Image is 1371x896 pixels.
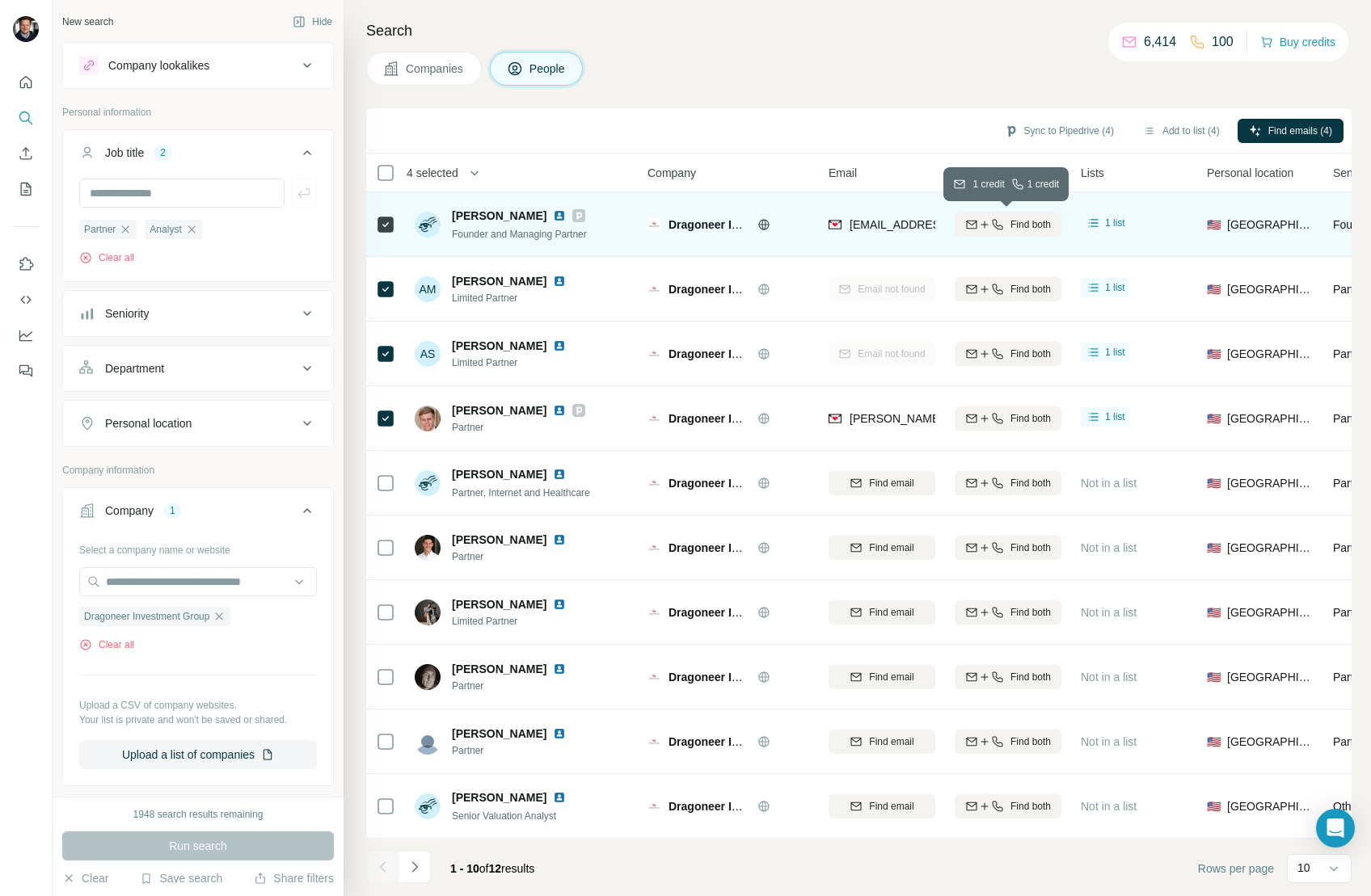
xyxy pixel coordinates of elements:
[829,794,935,818] button: Find email
[669,800,825,813] span: Dragoneer Investment Group
[648,283,660,296] img: Logo of Dragoneer Investment Group
[553,533,566,546] img: LinkedIn logo
[1212,32,1234,52] p: 100
[1105,280,1125,295] span: 1 list
[105,145,144,161] div: Job title
[1081,735,1137,748] span: Not in a list
[452,291,585,305] span: Limited Partner
[869,541,913,555] span: Find email
[399,851,431,883] button: Navigate to next page
[529,61,567,77] span: People
[648,165,696,181] span: Company
[406,61,465,77] span: Companies
[63,491,333,536] button: Company1
[869,799,913,814] span: Find email
[1010,217,1051,232] span: Find both
[13,175,39,204] button: My lists
[1227,798,1314,814] span: [GEOGRAPHIC_DATA]
[1010,734,1051,749] span: Find both
[1010,347,1051,361] span: Find both
[553,791,566,804] img: LinkedIn logo
[1227,410,1314,427] span: [GEOGRAPHIC_DATA]
[452,726,546,742] span: [PERSON_NAME]
[1333,735,1370,748] span: Partner
[450,862,534,875] span: results
[1333,541,1370,554] span: Partner
[669,283,825,296] span: Dragoneer Investment Group
[63,46,333,85] button: Company lookalikes
[669,412,825,425] span: Dragoneer Investment Group
[1207,346,1221,362] span: 🇺🇸
[648,606,660,619] img: Logo of Dragoneer Investment Group
[955,471,1061,495] button: Find both
[869,670,913,684] span: Find email
[163,503,182,518] div: 1
[1081,606,1137,619] span: Not in a list
[648,800,660,813] img: Logo of Dragoneer Investment Group
[553,339,566,352] img: LinkedIn logo
[829,730,935,754] button: Find email
[452,789,546,806] span: [PERSON_NAME]
[452,487,590,498] span: Partner, Internet and Healthcare
[13,16,39,42] img: Avatar
[553,275,566,288] img: LinkedIn logo
[648,477,660,490] img: Logo of Dragoneer Investment Group
[452,208,546,224] span: [PERSON_NAME]
[1260,31,1335,53] button: Buy credits
[415,276,441,302] div: AM
[648,671,660,684] img: Logo of Dragoneer Investment Group
[452,614,585,629] span: Limited Partner
[553,404,566,417] img: LinkedIn logo
[1207,217,1221,233] span: 🇺🇸
[1081,477,1137,490] span: Not in a list
[648,735,660,748] img: Logo of Dragoneer Investment Group
[415,664,441,690] img: Avatar
[1333,283,1370,296] span: Partner
[254,870,334,886] button: Share filters
[79,637,134,652] button: Clear all
[1010,670,1051,684] span: Find both
[1227,346,1314,362] span: [GEOGRAPHIC_DATA]
[1207,798,1221,814] span: 🇺🇸
[1238,119,1344,143] button: Find emails (4)
[63,294,333,333] button: Seniority
[1207,475,1221,491] span: 🇺🇸
[452,810,556,822] span: Senior Valuation Analyst
[829,600,935,625] button: Find email
[415,406,441,431] img: Avatar
[1333,412,1370,425] span: Partner
[79,698,317,713] p: Upload a CSV of company websites.
[1081,165,1104,181] span: Lists
[1105,216,1125,230] span: 1 list
[1144,32,1176,52] p: 6,414
[479,862,489,875] span: of
[553,598,566,611] img: LinkedIn logo
[1268,124,1332,138] span: Find emails (4)
[1227,217,1314,233] span: [GEOGRAPHIC_DATA]
[1333,606,1370,619] span: Partner
[669,541,825,554] span: Dragoneer Investment Group
[829,665,935,689] button: Find email
[955,794,1061,818] button: Find both
[1207,669,1221,685] span: 🇺🇸
[366,19,1352,42] h4: Search
[13,321,39,350] button: Dashboard
[1207,410,1221,427] span: 🇺🇸
[1010,605,1051,620] span: Find both
[415,470,441,496] img: Avatar
[13,103,39,133] button: Search
[1227,734,1314,750] span: [GEOGRAPHIC_DATA]
[869,476,913,490] span: Find email
[955,212,1061,237] button: Find both
[452,402,546,419] span: [PERSON_NAME]
[452,661,546,677] span: [PERSON_NAME]
[108,57,209,74] div: Company lookalikes
[62,15,113,29] div: New search
[1333,671,1370,684] span: Partner
[13,68,39,97] button: Quick start
[1227,604,1314,620] span: [GEOGRAPHIC_DATA]
[62,463,334,477] p: Company information
[1081,541,1137,554] span: Not in a list
[105,360,164,376] div: Department
[79,740,317,769] button: Upload a list of companies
